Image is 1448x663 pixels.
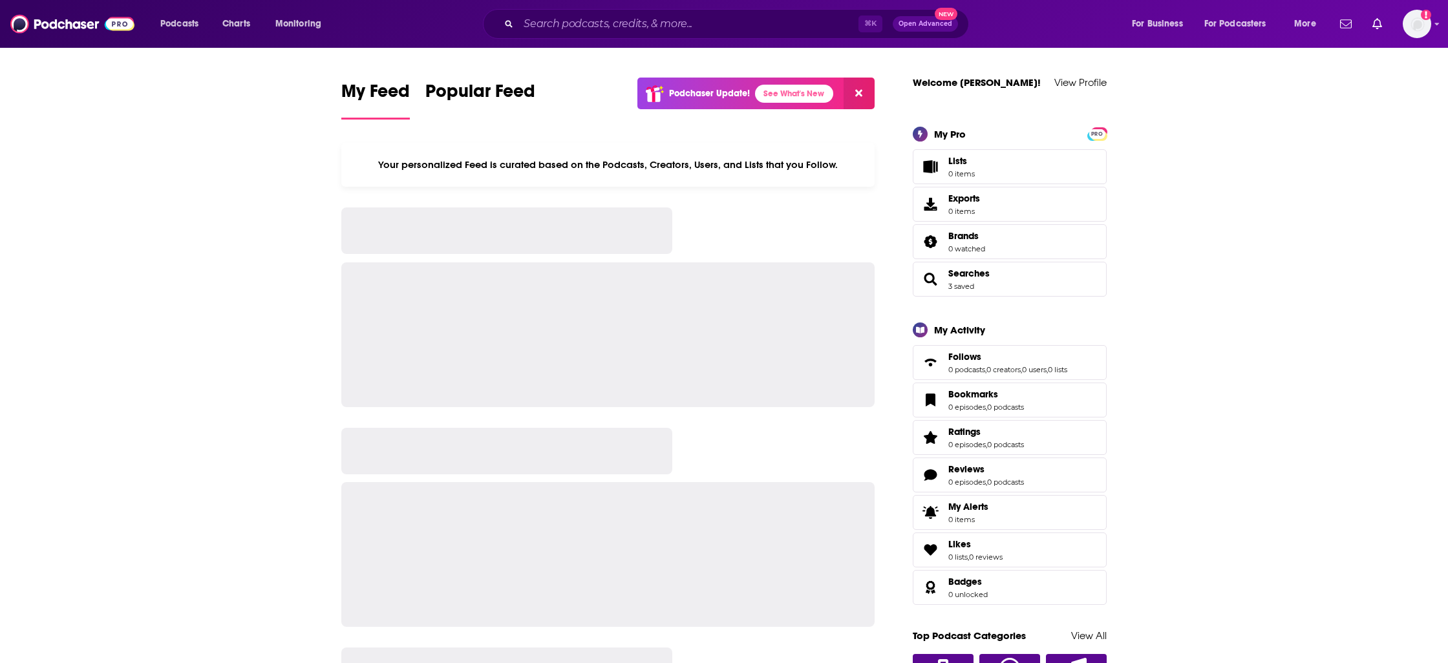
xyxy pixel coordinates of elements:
span: , [986,440,987,449]
button: open menu [1285,14,1332,34]
span: PRO [1089,129,1105,139]
span: My Alerts [948,501,988,512]
span: 0 items [948,515,988,524]
a: 0 podcasts [987,403,1024,412]
button: Show profile menu [1403,10,1431,38]
span: Bookmarks [913,383,1107,417]
span: Bookmarks [948,388,998,400]
span: Lists [917,158,943,176]
span: , [986,478,987,487]
span: Reviews [948,463,985,475]
span: Exports [948,193,980,204]
a: My Alerts [913,495,1107,530]
span: Lists [948,155,975,167]
a: 0 podcasts [948,365,985,374]
a: 0 episodes [948,440,986,449]
span: Searches [913,262,1107,297]
a: 0 episodes [948,478,986,487]
span: New [935,8,958,20]
input: Search podcasts, credits, & more... [518,14,858,34]
a: 0 lists [948,552,968,562]
a: 0 reviews [969,552,1003,562]
a: Charts [214,14,258,34]
a: Bookmarks [948,388,1024,400]
span: Logged in as sbobal [1403,10,1431,38]
span: Ratings [948,426,981,437]
a: Welcome [PERSON_NAME]! [913,76,1041,89]
span: Searches [948,268,990,279]
a: 0 watched [948,244,985,253]
a: Brands [917,233,943,251]
span: Lists [948,155,967,167]
a: Likes [917,541,943,559]
a: 0 unlocked [948,590,988,599]
a: 0 lists [1048,365,1067,374]
a: My Feed [341,80,410,120]
a: Brands [948,230,985,242]
a: Ratings [948,426,1024,437]
span: Charts [222,15,250,33]
span: Likes [913,532,1107,567]
span: Reviews [913,458,1107,492]
span: Popular Feed [425,80,535,110]
a: Badges [917,578,943,596]
a: See What's New [755,85,833,103]
span: , [1021,365,1022,374]
a: 3 saved [948,282,974,291]
a: Exports [913,187,1107,222]
span: For Business [1132,15,1183,33]
span: My Feed [341,80,410,110]
span: 0 items [948,207,980,216]
a: Ratings [917,428,943,447]
button: open menu [1123,14,1199,34]
span: , [985,365,986,374]
a: Top Podcast Categories [913,629,1026,642]
div: Your personalized Feed is curated based on the Podcasts, Creators, Users, and Lists that you Follow. [341,143,875,187]
img: User Profile [1403,10,1431,38]
span: 0 items [948,169,975,178]
a: 0 episodes [948,403,986,412]
span: Podcasts [160,15,198,33]
a: Show notifications dropdown [1335,13,1357,35]
button: open menu [1196,14,1285,34]
a: Lists [913,149,1107,184]
span: Open Advanced [899,21,952,27]
a: Popular Feed [425,80,535,120]
a: Badges [948,576,988,587]
a: PRO [1089,128,1105,138]
div: My Pro [934,128,966,140]
a: Show notifications dropdown [1367,13,1387,35]
a: 0 creators [986,365,1021,374]
span: Badges [948,576,982,587]
span: Exports [917,195,943,213]
div: My Activity [934,324,985,336]
span: Brands [913,224,1107,259]
button: open menu [151,14,215,34]
a: Follows [948,351,1067,363]
span: For Podcasters [1204,15,1266,33]
button: Open AdvancedNew [893,16,958,32]
a: Reviews [948,463,1024,475]
span: Likes [948,538,971,550]
a: View Profile [1054,76,1107,89]
span: Badges [913,570,1107,605]
span: , [986,403,987,412]
a: Searches [917,270,943,288]
a: Reviews [917,466,943,484]
p: Podchaser Update! [669,88,750,99]
span: Follows [913,345,1107,380]
span: More [1294,15,1316,33]
button: open menu [266,14,338,34]
img: Podchaser - Follow, Share and Rate Podcasts [10,12,134,36]
span: ⌘ K [858,16,882,32]
a: Follows [917,353,943,372]
span: Brands [948,230,979,242]
span: My Alerts [917,503,943,521]
a: 0 podcasts [987,478,1024,487]
span: Follows [948,351,981,363]
span: Ratings [913,420,1107,455]
a: 0 podcasts [987,440,1024,449]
